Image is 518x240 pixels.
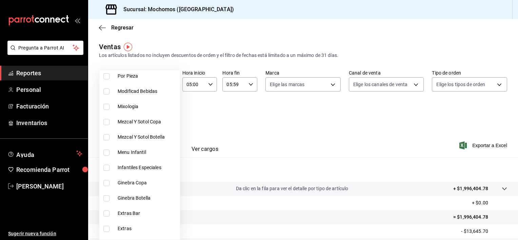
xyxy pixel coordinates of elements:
span: Mixologia [118,103,177,110]
span: Menu Infantil [118,149,177,156]
span: Ginebra Botella [118,195,177,202]
span: Mezcal Y Sotol Botella [118,134,177,141]
span: Ginebra Copa [118,179,177,186]
span: Extras Bar [118,210,177,217]
span: Infantiles Especiales [118,164,177,171]
span: Modificad Bebidas [118,88,177,95]
span: Por Pieza [118,73,177,80]
span: Mezcal Y Sotol Copa [118,118,177,125]
span: Extras [118,225,177,232]
img: Tooltip marker [124,43,132,51]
